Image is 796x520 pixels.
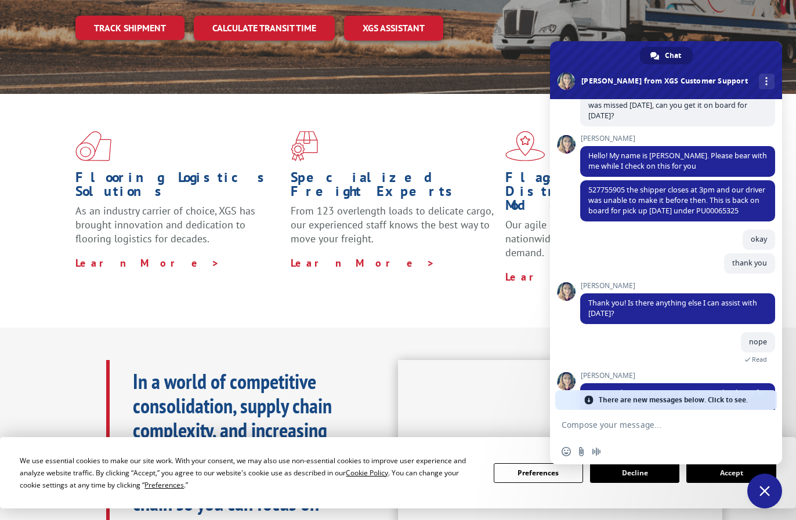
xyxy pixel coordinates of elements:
a: Calculate transit time [194,16,335,41]
span: okay [751,234,767,244]
button: Preferences [494,463,583,483]
span: Read [752,355,767,363]
span: Send a file [577,447,586,456]
span: Insert an emoji [562,447,571,456]
div: More channels [759,74,775,89]
span: Our agile distribution network gives you nationwide inventory management on demand. [505,218,687,259]
span: [PERSON_NAME] [580,372,775,380]
a: Track shipment [75,16,184,40]
span: As an industry carrier of choice, XGS has brought innovation and dedication to flooring logistics... [75,204,255,245]
a: XGS ASSISTANT [344,16,443,41]
img: xgs-icon-flagship-distribution-model-red [505,131,545,161]
h1: Flagship Distribution Model [505,170,712,218]
span: Hello! My name is [PERSON_NAME]. Please bear with me while I check on this for you [588,151,767,171]
span: Thank you! Is there anything else I can assist with [DATE]? [588,298,757,318]
div: Chat [640,47,693,64]
span: [PERSON_NAME] [580,134,775,143]
span: [PERSON_NAME] [580,282,775,290]
a: Learn More > [75,256,220,270]
div: Close chat [747,474,782,508]
img: xgs-icon-focused-on-flooring-red [291,131,318,161]
button: Decline [590,463,679,483]
span: Chat [665,47,681,64]
span: Audio message [592,447,601,456]
a: Learn More > [291,256,435,270]
img: xgs-icon-total-supply-chain-intelligence-red [75,131,111,161]
h1: Flooring Logistics Solutions [75,170,282,204]
span: It was a pleasure to assist you [DATE]. Thank you for contacting XGS and have a wonderful [DATE]!... [588,388,766,439]
span: Cookie Policy [346,468,388,478]
span: thank you [732,258,767,268]
a: Learn More > [505,270,650,283]
textarea: Compose your message... [562,420,745,430]
div: We use essential cookies to make our site work. With your consent, we may also use non-essential ... [20,454,479,491]
span: There are new messages below. Click to see. [599,390,748,410]
h1: Specialized Freight Experts [291,170,497,204]
span: 527755905 load number is it picked up, if not why it was missed [DATE], can you get it on board f... [588,90,764,121]
span: 527755905 the shipper closes at 3pm and our driver was unable to make it before then. This is bac... [588,185,765,216]
button: Accept [686,463,776,483]
span: Preferences [144,480,184,490]
p: From 123 overlength loads to delicate cargo, our experienced staff knows the best way to move you... [291,204,497,256]
span: nope [749,337,767,347]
